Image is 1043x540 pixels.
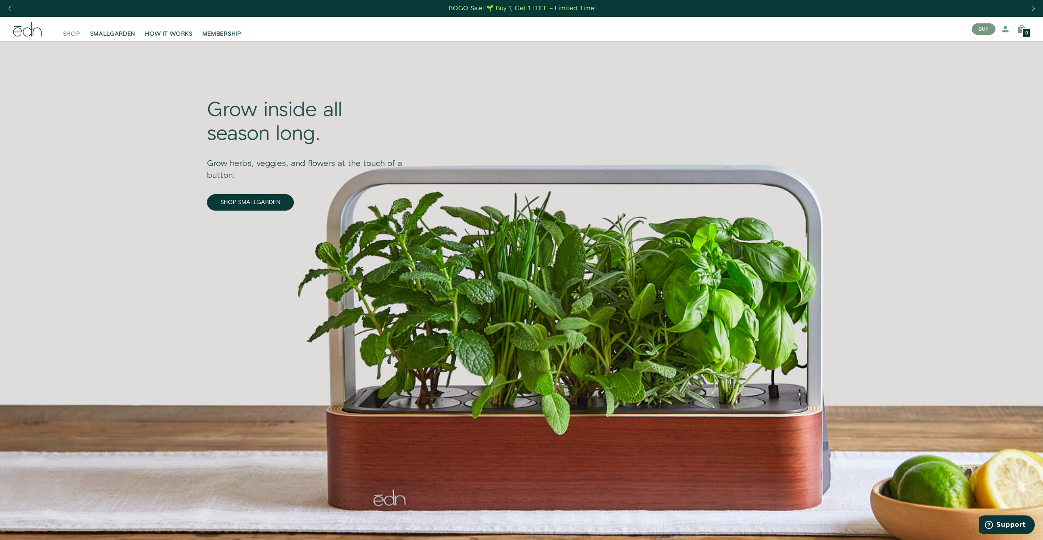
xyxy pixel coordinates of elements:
[58,20,85,38] a: SHOP
[979,515,1035,536] iframe: Opens a widget where you can find more information
[207,194,294,211] a: SHOP SMALLGARDEN
[972,23,995,35] button: BUY
[63,30,80,38] span: SHOP
[90,30,136,38] span: SMALLGARDEN
[198,20,246,38] a: MEMBERSHIP
[1025,31,1028,36] span: 0
[145,30,192,38] span: HOW IT WORKS
[449,4,596,13] div: BOGO Sale! 🌱 Buy 1, Get 1 FREE – Limited Time!
[448,2,597,15] a: BOGO Sale! 🌱 Buy 1, Get 1 FREE – Limited Time!
[207,99,406,146] div: Grow inside all season long.
[202,30,241,38] span: MEMBERSHIP
[85,20,141,38] a: SMALLGARDEN
[207,146,406,182] div: Grow herbs, veggies, and flowers at the touch of a button.
[140,20,197,38] a: HOW IT WORKS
